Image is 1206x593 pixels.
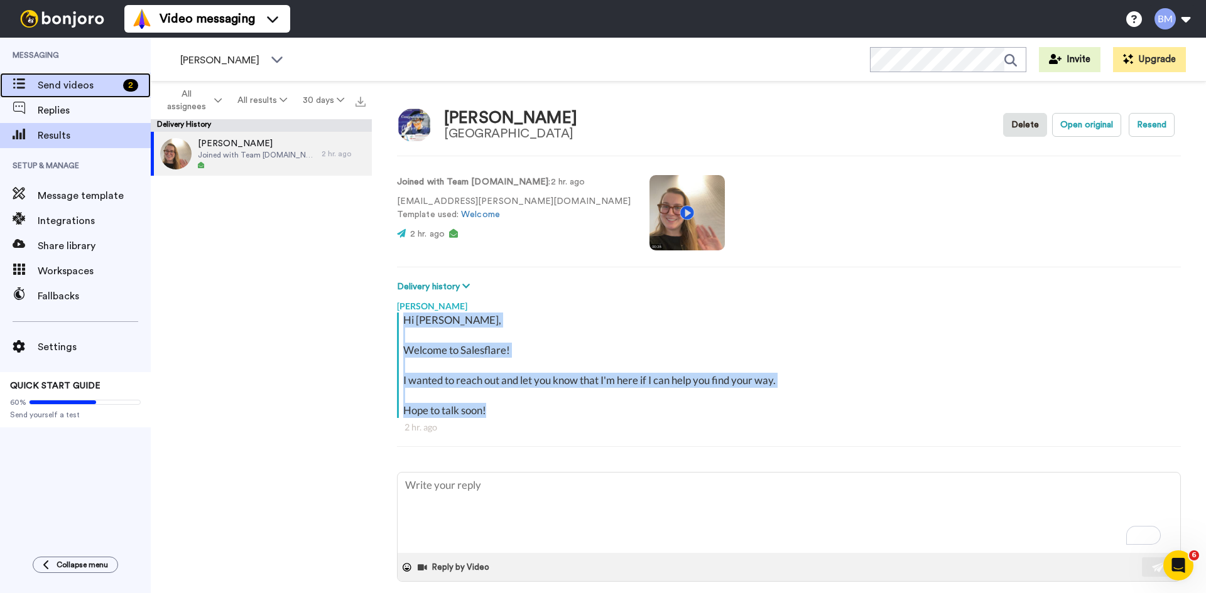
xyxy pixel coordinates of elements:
[352,91,369,110] button: Export all results that match these filters now.
[295,89,352,112] button: 30 days
[123,79,138,92] div: 2
[151,132,372,176] a: [PERSON_NAME]Joined with Team [DOMAIN_NAME]2 hr. ago
[38,188,151,203] span: Message template
[1052,113,1121,137] button: Open original
[15,10,109,28] img: bj-logo-header-white.svg
[397,176,631,189] p: : 2 hr. ago
[38,78,118,93] span: Send videos
[198,137,315,150] span: [PERSON_NAME]
[57,560,108,570] span: Collapse menu
[230,89,295,112] button: All results
[132,9,152,29] img: vm-color.svg
[10,397,26,407] span: 60%
[38,264,151,279] span: Workspaces
[151,119,372,132] div: Delivery History
[38,128,151,143] span: Results
[1039,47,1100,72] button: Invite
[10,410,141,420] span: Send yourself a test
[444,127,577,141] div: [GEOGRAPHIC_DATA]
[38,238,151,254] span: Share library
[38,213,151,228] span: Integrations
[180,53,264,68] span: [PERSON_NAME]
[198,150,315,160] span: Joined with Team [DOMAIN_NAME]
[398,473,1180,553] textarea: To enrich screen reader interactions, please activate Accessibility in Grammarly extension settings
[403,313,1178,418] div: Hi [PERSON_NAME], Welcome to Salesflare! I wanted to reach out and let you know that I'm here if ...
[397,195,631,222] p: [EMAIL_ADDRESS][PERSON_NAME][DOMAIN_NAME] Template used:
[444,109,577,127] div: [PERSON_NAME]
[161,88,212,113] span: All assignees
[153,83,230,118] button: All assignees
[33,557,118,573] button: Collapse menu
[10,382,100,390] span: QUICK START GUIDE
[1152,562,1166,572] img: send-white.svg
[1129,113,1175,137] button: Resend
[356,97,366,107] img: export.svg
[1113,47,1186,72] button: Upgrade
[397,280,474,294] button: Delivery history
[416,558,493,577] button: Reply by Video
[405,421,1173,434] div: 2 hr. ago
[1163,550,1193,580] iframe: Intercom live chat
[160,10,255,28] span: Video messaging
[397,108,432,142] img: Image of Letizia Cerasaro
[1003,113,1047,137] button: Delete
[397,178,548,186] strong: Joined with Team [DOMAIN_NAME]
[1189,550,1199,560] span: 6
[160,138,192,169] img: 74be5902-70c3-4855-8bfb-ead1580092ac-thumb.jpg
[461,210,500,219] a: Welcome
[397,294,1181,313] div: [PERSON_NAME]
[38,339,151,355] span: Settings
[410,230,445,238] span: 2 hr. ago
[322,149,366,159] div: 2 hr. ago
[38,103,151,118] span: Replies
[38,289,151,304] span: Fallbacks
